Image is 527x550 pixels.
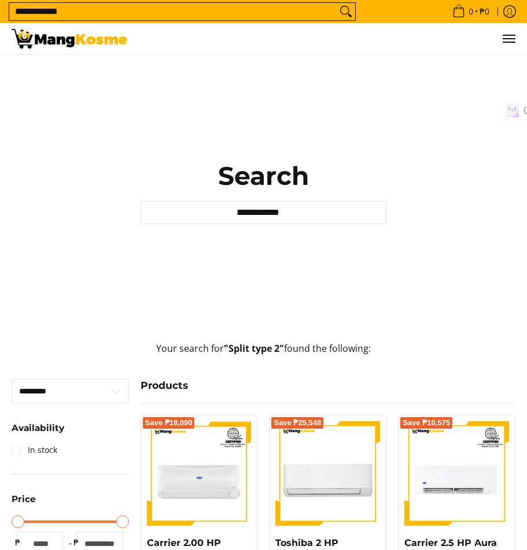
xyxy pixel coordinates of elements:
[12,495,36,512] summary: Open
[12,423,64,432] span: Availability
[12,29,127,49] img: Search: 17 results found for &quot;Split type 2&quot; | Mang Kosme
[141,161,387,192] h1: Search
[12,537,23,548] span: ₱
[403,419,450,426] span: Save ₱10,575
[141,379,515,392] h4: Products
[12,423,64,441] summary: Open
[139,23,515,54] ul: Customer Navigation
[449,5,493,18] span: •
[337,3,355,20] button: Search
[502,23,515,54] button: Menu
[12,441,57,459] a: In stock
[478,8,491,16] span: ₱0
[275,421,380,526] img: Toshiba 2 HP New Model Split-Type Inverter Air Conditioner (Class A)
[467,8,475,16] span: 0
[147,421,252,526] img: Carrier 2.00 HP Crystal 2 Split-Type Air Inverter Conditioner (Class A)
[12,341,515,367] p: Your search for found the following:
[224,342,284,355] strong: "Split type 2"
[139,23,515,54] nav: Main Menu
[145,419,193,426] span: Save ₱18,090
[274,419,321,426] span: Save ₱25,548
[404,421,509,526] img: Carrier 2.5 HP Aura Split-Type Inverter Air Conditioner (Premium)
[12,495,36,503] span: Price
[70,537,82,548] span: ₱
